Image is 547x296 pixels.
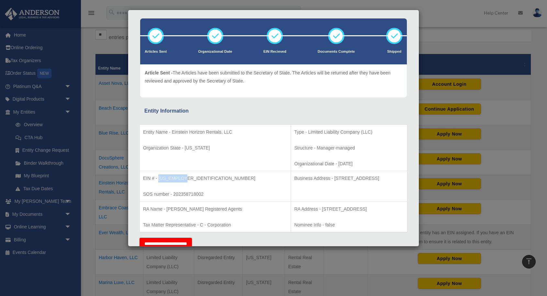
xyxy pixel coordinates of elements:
[143,221,287,229] p: Tax Matter Representative - C - Corporation
[145,69,402,85] p: The Articles have been submitted to the Secretary of State. The Articles will be returned after t...
[143,205,287,213] p: RA Name - [PERSON_NAME] Registered Agents
[294,221,404,229] p: Nominee Info - false
[386,49,402,55] p: Shipped
[143,128,287,136] p: Entity Name - Einstein Horizon Rentals, LLC
[143,190,287,198] p: SOS number - 202358718002
[294,205,404,213] p: RA Address - [STREET_ADDRESS]
[263,49,286,55] p: EIN Recieved
[198,49,232,55] p: Organizational Date
[144,106,403,115] div: Entity Information
[294,160,404,168] p: Organizational Date - [DATE]
[294,128,404,136] p: Type - Limited Liability Company (LLC)
[143,144,287,152] p: Organization State - [US_STATE]
[143,174,287,182] p: EIN # - [US_EMPLOYER_IDENTIFICATION_NUMBER]
[145,49,167,55] p: Articles Sent
[145,70,173,75] span: Article Sent -
[294,174,404,182] p: Business Address - [STREET_ADDRESS]
[318,49,355,55] p: Documents Complete
[294,144,404,152] p: Structure - Manager-managed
